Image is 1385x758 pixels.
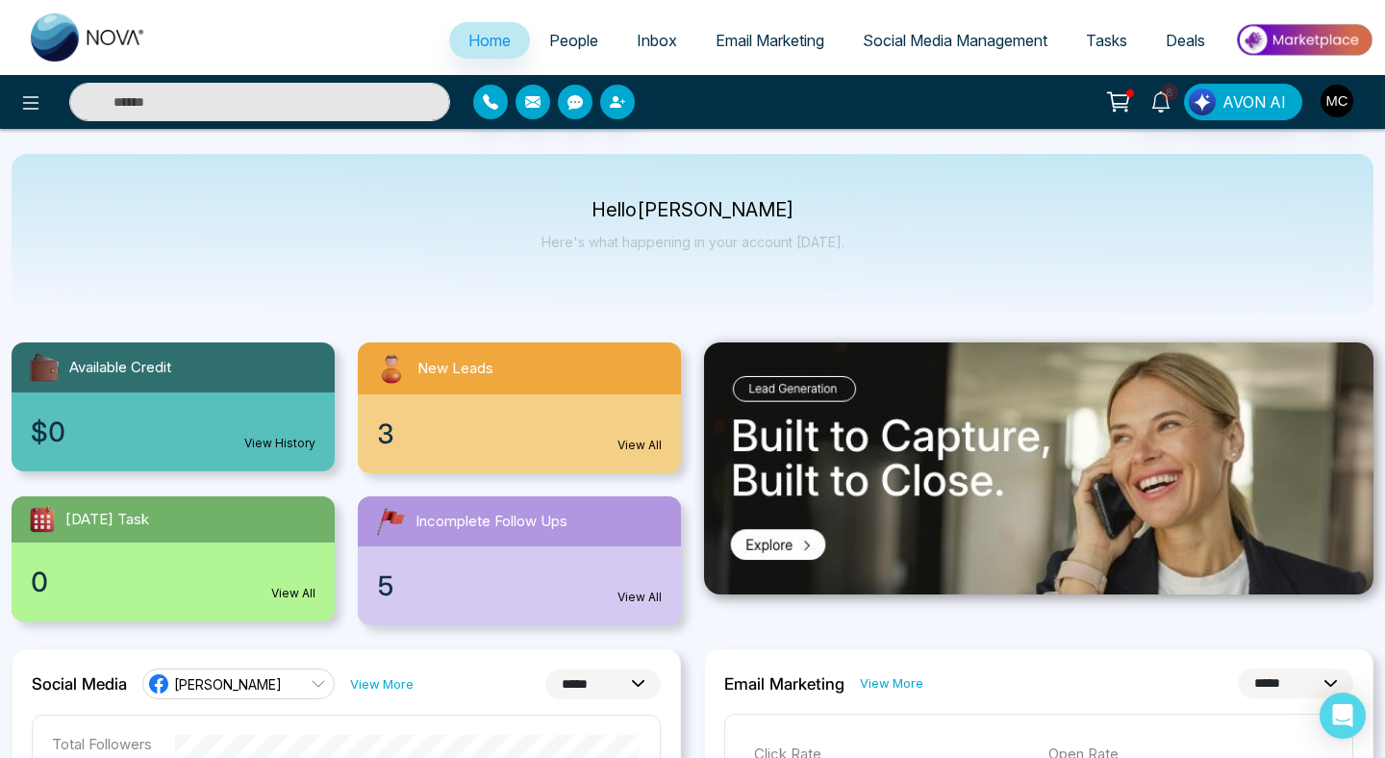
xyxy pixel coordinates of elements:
p: Hello [PERSON_NAME] [541,202,844,218]
img: . [704,342,1373,594]
img: followUps.svg [373,504,408,539]
a: Home [449,22,530,59]
img: Lead Flow [1189,88,1216,115]
span: New Leads [417,358,493,380]
span: Incomplete Follow Ups [415,511,567,533]
span: 0 [31,562,48,602]
span: $0 [31,412,65,452]
span: 3 [377,414,394,454]
span: [DATE] Task [65,509,149,531]
span: Tasks [1086,31,1127,50]
a: 8 [1138,84,1184,117]
a: Tasks [1067,22,1146,59]
img: newLeads.svg [373,350,410,387]
button: AVON AI [1184,84,1302,120]
img: Nova CRM Logo [31,13,146,62]
span: People [549,31,598,50]
a: Social Media Management [844,22,1067,59]
span: Social Media Management [863,31,1047,50]
a: View All [617,589,662,606]
span: 5 [377,566,394,606]
span: Deals [1166,31,1205,50]
a: Deals [1146,22,1224,59]
img: Market-place.gif [1234,18,1373,62]
p: Here's what happening in your account [DATE]. [541,234,844,250]
div: Open Intercom Messenger [1320,693,1366,739]
span: Home [468,31,511,50]
img: todayTask.svg [27,504,58,535]
span: Email Marketing [716,31,824,50]
h2: Social Media [32,674,127,694]
img: availableCredit.svg [27,350,62,385]
span: 8 [1161,84,1178,101]
span: [PERSON_NAME] [174,675,282,694]
a: People [530,22,617,59]
img: User Avatar [1321,85,1353,117]
a: View All [617,437,662,454]
a: Incomplete Follow Ups5View All [346,496,692,625]
h2: Email Marketing [724,674,844,694]
a: Inbox [617,22,696,59]
span: Available Credit [69,357,171,379]
a: View More [860,674,923,693]
span: Inbox [637,31,677,50]
a: Email Marketing [696,22,844,59]
a: View More [350,675,414,694]
a: View History [244,435,315,452]
a: View All [271,585,315,602]
p: Total Followers [52,735,152,753]
a: New Leads3View All [346,342,692,473]
span: AVON AI [1222,90,1286,114]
